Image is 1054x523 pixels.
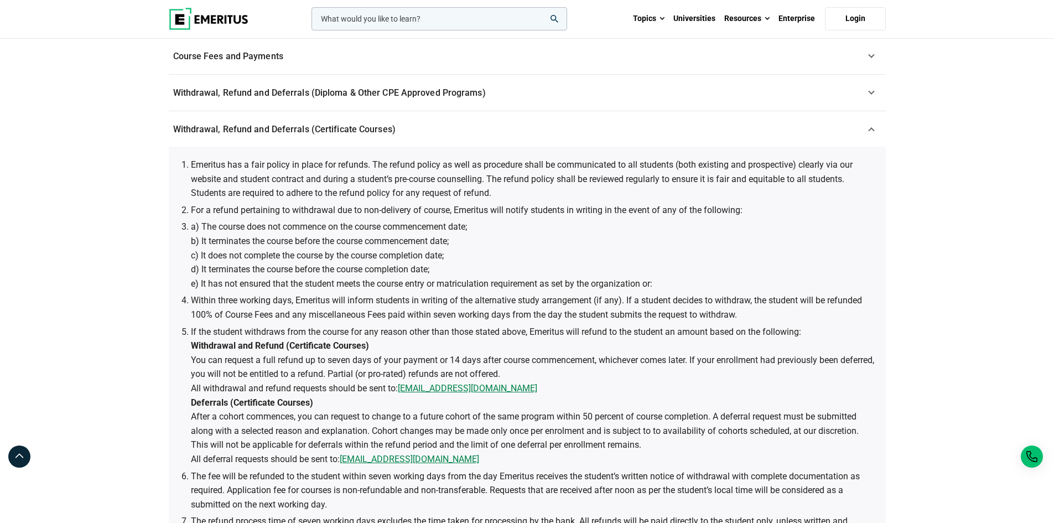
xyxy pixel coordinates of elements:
span: d) It terminates the course before the course completion date; [191,264,429,275]
li: Emeritus has a fair policy in place for refunds. The refund policy as well as procedure shall be ... [191,158,875,200]
a: Login [825,7,886,30]
span: Withdrawal, Refund and Deferrals (Certificate Courses) [173,124,396,134]
span: b) It terminates the course before the course commencement date; [191,236,449,246]
strong: Deferrals (Certificate Courses) [191,397,313,408]
li: The fee will be refunded to the student within seven working days from the day Emeritus receives ... [191,469,875,512]
li: For a refund pertaining to withdrawal due to non-delivery of course, Emeritus will notify student... [191,203,875,218]
span: Course Fees and Payments [173,51,283,61]
span: Withdrawal, Refund and Deferrals (Diploma & Other CPE Approved Programs) [173,87,486,98]
input: woocommerce-product-search-field-0 [311,7,567,30]
span: e) It has not ensured that the student meets the course entry or matriculation requirement as set... [191,278,652,289]
li: Within three working days, Emeritus will inform students in writing of the alternative study arra... [191,293,875,322]
a: [EMAIL_ADDRESS][DOMAIN_NAME] [340,452,479,467]
a: Withdrawal, Refund and Deferrals (Diploma & Other CPE Approved Programs) [169,75,886,111]
span: a) The course does not commence on the course commencement date; [191,221,467,232]
a: [EMAIL_ADDRESS][DOMAIN_NAME] [398,381,537,396]
span: c) It does not complete the course by the course completion date; [191,250,444,261]
a: Course Fees and Payments [169,38,886,75]
strong: Withdrawal and Refund (Certificate Courses) [191,340,369,351]
a: Withdrawal, Refund and Deferrals (Certificate Courses) [169,111,886,148]
li: If the student withdraws from the course for any reason other than those stated above, Emeritus w... [191,325,875,467]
